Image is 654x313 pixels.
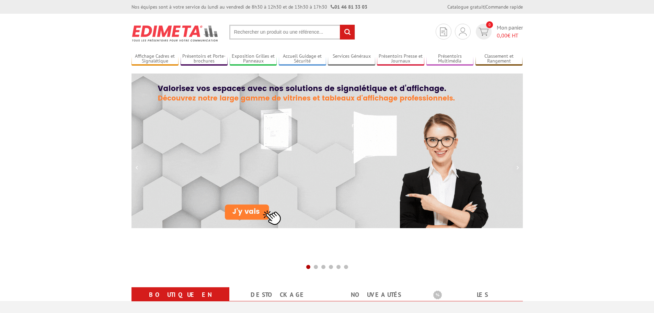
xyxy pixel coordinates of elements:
[447,3,523,10] div: |
[486,21,493,28] span: 0
[279,53,326,65] a: Accueil Guidage et Sécurité
[440,27,447,36] img: devis rapide
[426,53,474,65] a: Présentoirs Multimédia
[335,289,417,301] a: nouveautés
[377,53,424,65] a: Présentoirs Presse et Journaux
[181,53,228,65] a: Présentoirs et Porte-brochures
[131,21,219,46] img: Présentoir, panneau, stand - Edimeta - PLV, affichage, mobilier bureau, entreprise
[230,53,277,65] a: Exposition Grilles et Panneaux
[238,289,319,301] a: Destockage
[459,27,467,36] img: devis rapide
[447,4,484,10] a: Catalogue gratuit
[131,53,179,65] a: Affichage Cadres et Signalétique
[131,3,367,10] div: Nos équipes sont à votre service du lundi au vendredi de 8h30 à 12h30 et de 13h30 à 17h30
[475,53,523,65] a: Classement et Rangement
[474,24,523,40] a: devis rapide 0 Mon panier 0,00€ HT
[433,289,519,302] b: Les promotions
[479,28,489,36] img: devis rapide
[497,32,523,40] span: € HT
[340,25,355,40] input: rechercher
[497,32,507,39] span: 0,00
[497,24,523,40] span: Mon panier
[485,4,523,10] a: Commande rapide
[328,53,375,65] a: Services Généraux
[331,4,367,10] strong: 01 46 81 33 03
[229,25,355,40] input: Rechercher un produit ou une référence...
